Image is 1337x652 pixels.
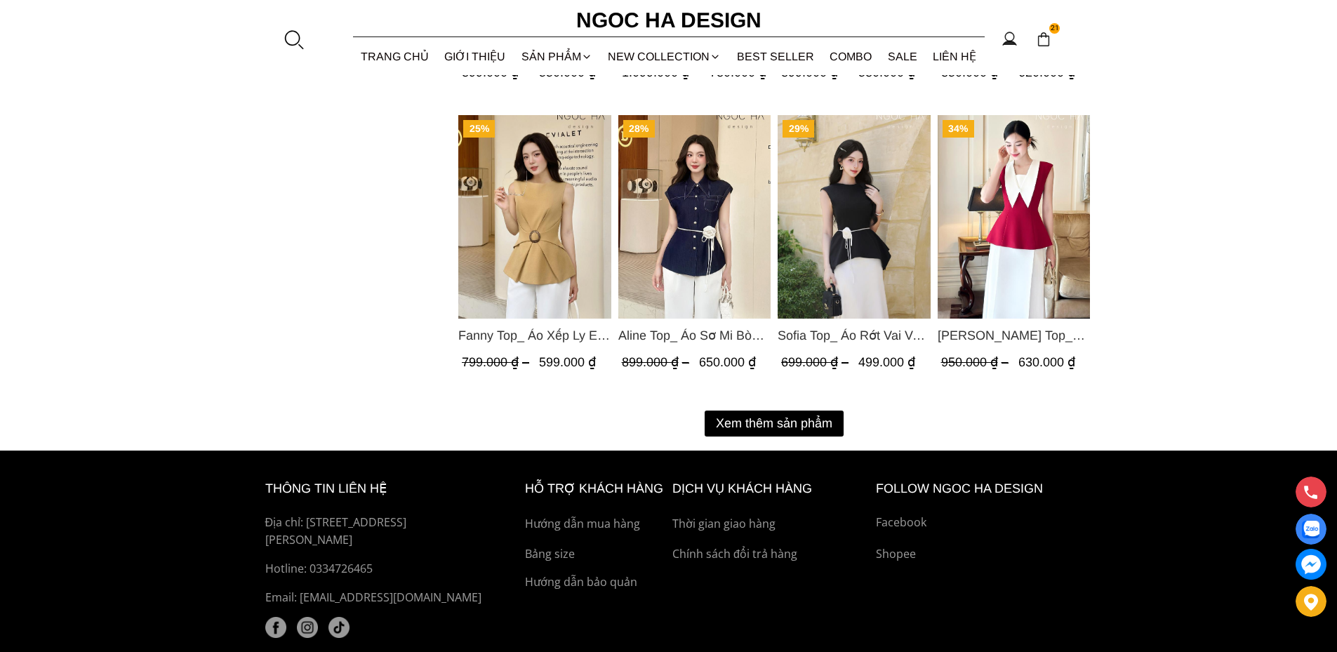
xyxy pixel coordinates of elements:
[778,326,931,345] span: Sofia Top_ Áo Rớt Vai Vạt Rủ Màu Đỏ A428
[781,65,852,79] span: 899.000 ₫
[778,115,931,319] img: Sofia Top_ Áo Rớt Vai Vạt Rủ Màu Đỏ A428
[539,355,596,369] span: 599.000 ₫
[458,326,611,345] a: Link to Fanny Top_ Áo Xếp Ly Eo Sát Nách Màu Bee A1068
[618,115,771,319] img: Aline Top_ Áo Sơ Mi Bò Lụa Rớt Vai A1070
[458,115,611,319] img: Fanny Top_ Áo Xếp Ly Eo Sát Nách Màu Bee A1068
[618,326,771,345] a: Link to Aline Top_ Áo Sơ Mi Bò Lụa Rớt Vai A1070
[265,514,493,550] p: Địa chỉ: [STREET_ADDRESS][PERSON_NAME]
[1302,521,1319,538] img: Display image
[600,38,729,75] a: NEW COLLECTION
[265,617,286,638] a: facebook (1)
[925,38,985,75] a: LIÊN HỆ
[1018,65,1075,79] span: 620.000 ₫
[1049,23,1060,34] span: 21
[265,479,493,499] h6: thông tin liên hệ
[778,115,931,319] a: Product image - Sofia Top_ Áo Rớt Vai Vạt Rủ Màu Đỏ A428
[1296,514,1326,545] a: Display image
[822,38,880,75] a: Combo
[539,65,596,79] span: 550.000 ₫
[462,355,533,369] span: 799.000 ₫
[265,560,493,578] a: Hotline: 0334726465
[937,115,1090,319] img: Sara Top_ Áo Peplum Mix Cổ trắng Màu Đỏ A1054
[778,326,931,345] a: Link to Sofia Top_ Áo Rớt Vai Vạt Rủ Màu Đỏ A428
[876,479,1072,499] h6: Follow ngoc ha Design
[940,65,1011,79] span: 850.000 ₫
[937,326,1090,345] span: [PERSON_NAME] Top_ Áo Peplum Mix Cổ trắng Màu Đỏ A1054
[937,115,1090,319] a: Product image - Sara Top_ Áo Peplum Mix Cổ trắng Màu Đỏ A1054
[1018,355,1075,369] span: 630.000 ₫
[698,355,755,369] span: 650.000 ₫
[353,38,437,75] a: TRANG CHỦ
[937,326,1090,345] a: Link to Sara Top_ Áo Peplum Mix Cổ trắng Màu Đỏ A1054
[621,65,703,79] span: 1.099.000 ₫
[458,115,611,319] a: Product image - Fanny Top_ Áo Xếp Ly Eo Sát Nách Màu Bee A1068
[458,326,611,345] span: Fanny Top_ Áo Xếp Ly Eo Sát Nách Màu Bee A1068
[437,38,514,75] a: GIỚI THIỆU
[705,411,844,437] button: Xem thêm sản phẩm
[940,355,1011,369] span: 950.000 ₫
[265,589,493,607] p: Email: [EMAIL_ADDRESS][DOMAIN_NAME]
[514,38,601,75] div: SẢN PHẨM
[672,515,869,533] a: Thời gian giao hàng
[525,573,665,592] a: Hướng dẫn bảo quản
[876,545,1072,564] a: Shopee
[621,355,692,369] span: 899.000 ₫
[1296,549,1326,580] a: messenger
[564,4,774,37] a: Ngoc Ha Design
[709,65,766,79] span: 780.000 ₫
[880,38,926,75] a: SALE
[525,479,665,499] h6: hỗ trợ khách hàng
[297,617,318,638] img: instagram
[328,617,350,638] a: tiktok
[858,65,915,79] span: 580.000 ₫
[525,515,665,533] a: Hướng dẫn mua hàng
[876,514,1072,532] a: Facebook
[729,38,823,75] a: BEST SELLER
[618,115,771,319] a: Product image - Aline Top_ Áo Sơ Mi Bò Lụa Rớt Vai A1070
[525,545,665,564] a: Bảng size
[1036,32,1051,47] img: img-CART-ICON-ksit0nf1
[672,545,869,564] a: Chính sách đổi trả hàng
[462,65,533,79] span: 899.000 ₫
[618,326,771,345] span: Aline Top_ Áo Sơ Mi Bò Lụa Rớt Vai A1070
[672,479,869,499] h6: Dịch vụ khách hàng
[781,355,852,369] span: 699.000 ₫
[858,355,915,369] span: 499.000 ₫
